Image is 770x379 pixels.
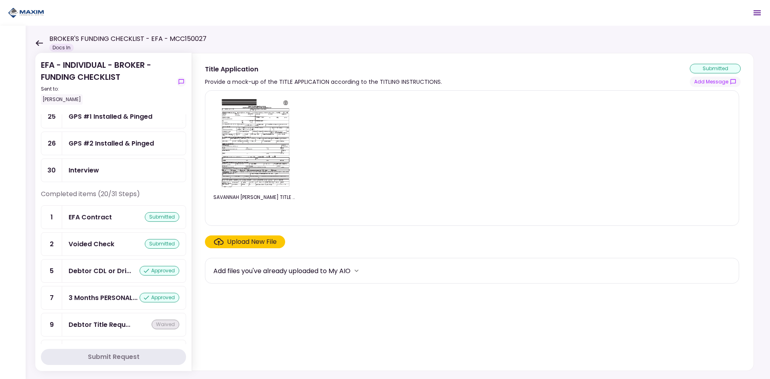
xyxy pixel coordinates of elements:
[41,105,62,128] div: 25
[49,44,74,52] div: Docs In
[69,239,114,249] div: Voided Check
[41,132,186,155] a: 26GPS #2 Installed & Pinged
[41,286,62,309] div: 7
[41,189,186,205] div: Completed items (20/31 Steps)
[41,232,186,256] a: 2Voided Checksubmitted
[351,265,363,277] button: more
[69,111,152,122] div: GPS #1 Installed & Pinged
[192,53,754,371] div: Title ApplicationProvide a mock-up of the TITLE APPLICATION according to the TITLING INSTRUCTIONS...
[69,165,99,175] div: Interview
[69,293,138,303] div: 3 Months PERSONAL Bank Statements
[213,194,298,201] div: SAVANNAH CRYSTIAL GREEN TITLE APP.pdf
[69,138,154,148] div: GPS #2 Installed & Pinged
[41,132,62,155] div: 26
[41,313,186,336] a: 9Debtor Title Requirements - Other Requirementswaived
[227,237,277,247] div: Upload New File
[205,77,442,87] div: Provide a mock-up of the TITLE APPLICATION according to the TITLING INSTRUCTIONS.
[41,206,62,229] div: 1
[145,212,179,222] div: submitted
[152,320,179,329] div: waived
[213,266,351,276] div: Add files you've already uploaded to My AIO
[690,64,741,73] div: submitted
[205,235,285,248] span: Click here to upload the required document
[41,159,62,182] div: 30
[41,158,186,182] a: 30Interview
[88,352,140,362] div: Submit Request
[41,105,186,128] a: 25GPS #1 Installed & Pinged
[41,286,186,310] a: 73 Months PERSONAL Bank Statementsapproved
[69,320,130,330] div: Debtor Title Requirements - Other Requirements
[41,205,186,229] a: 1EFA Contractsubmitted
[41,85,173,93] div: Sent to:
[145,239,179,249] div: submitted
[41,313,62,336] div: 9
[41,340,62,363] div: 10
[140,266,179,276] div: approved
[748,3,767,22] button: Open menu
[8,7,44,19] img: Partner icon
[140,293,179,302] div: approved
[41,340,186,363] a: 10Debtor Title Requirements - Proof of IRP or Exemptionwaived
[176,77,186,87] button: show-messages
[69,266,131,276] div: Debtor CDL or Driver License
[41,259,186,283] a: 5Debtor CDL or Driver Licenseapproved
[41,259,62,282] div: 5
[41,349,186,365] button: Submit Request
[69,212,112,222] div: EFA Contract
[41,233,62,255] div: 2
[205,64,442,74] div: Title Application
[41,94,83,105] div: [PERSON_NAME]
[49,34,207,44] h1: BROKER'S FUNDING CHECKLIST - EFA - MCC150027
[690,77,741,87] button: show-messages
[41,59,173,105] div: EFA - INDIVIDUAL - BROKER - FUNDING CHECKLIST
